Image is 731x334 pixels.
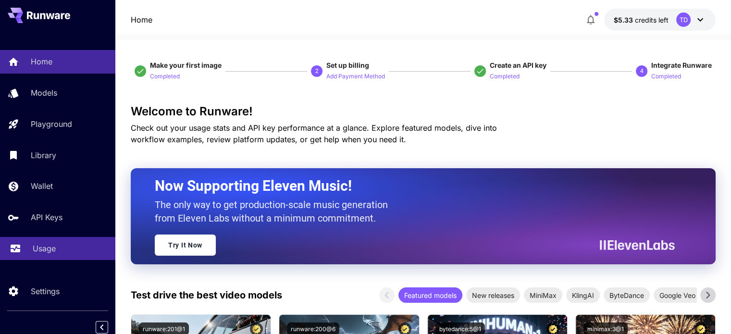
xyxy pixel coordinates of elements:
div: MiniMax [524,287,562,303]
h2: Now Supporting Eleven Music! [155,177,668,195]
p: 2 [315,67,319,75]
p: Completed [651,72,681,81]
p: Playground [31,118,72,130]
span: ByteDance [604,290,650,300]
span: credits left [635,16,669,24]
p: Models [31,87,57,99]
span: Set up billing [326,61,369,69]
button: Add Payment Method [326,70,385,82]
nav: breadcrumb [131,14,152,25]
p: Wallet [31,180,53,192]
span: Check out your usage stats and API key performance at a glance. Explore featured models, dive int... [131,123,497,144]
button: Completed [150,70,180,82]
span: Google Veo [654,290,701,300]
p: Add Payment Method [326,72,385,81]
span: Integrate Runware [651,61,712,69]
p: API Keys [31,211,62,223]
p: Home [31,56,52,67]
p: Usage [33,243,56,254]
span: Create an API key [490,61,546,69]
p: Completed [150,72,180,81]
p: Test drive the best video models [131,288,282,302]
button: $5.33188TD [604,9,716,31]
a: Try It Now [155,235,216,256]
a: Home [131,14,152,25]
p: The only way to get production-scale music generation from Eleven Labs without a minimum commitment. [155,198,395,225]
span: Featured models [398,290,462,300]
h3: Welcome to Runware! [131,105,716,118]
div: TD [676,12,691,27]
button: Collapse sidebar [96,321,108,334]
div: ByteDance [604,287,650,303]
span: $5.33 [614,16,635,24]
span: KlingAI [566,290,600,300]
p: Library [31,149,56,161]
div: Google Veo [654,287,701,303]
button: Completed [490,70,520,82]
p: Settings [31,285,60,297]
div: New releases [466,287,520,303]
div: Featured models [398,287,462,303]
div: $5.33188 [614,15,669,25]
span: New releases [466,290,520,300]
span: MiniMax [524,290,562,300]
span: Make your first image [150,61,222,69]
p: Completed [490,72,520,81]
button: Completed [651,70,681,82]
p: 4 [640,67,643,75]
div: KlingAI [566,287,600,303]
